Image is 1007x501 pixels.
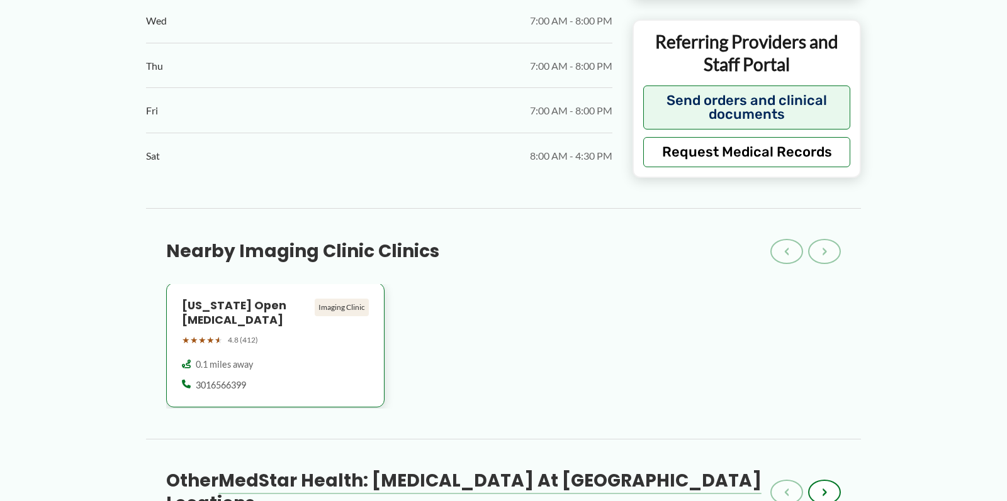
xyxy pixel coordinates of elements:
button: ‹ [770,239,803,264]
div: Imaging Clinic [315,299,369,316]
span: › [822,244,827,259]
p: Referring Providers and Staff Portal [643,30,850,76]
span: ★ [206,332,215,348]
span: Sat [146,146,160,165]
span: MedStar Health: [MEDICAL_DATA] at [GEOGRAPHIC_DATA] [218,468,762,493]
h3: Nearby Imaging Clinic Clinics [166,240,439,263]
span: ‹ [784,485,789,500]
span: ★ [198,332,206,348]
span: Fri [146,101,158,120]
span: ★ [182,332,190,348]
span: 7:00 AM - 8:00 PM [530,57,612,75]
span: 8:00 AM - 4:30 PM [530,146,612,165]
span: ★ [190,332,198,348]
span: 7:00 AM - 8:00 PM [530,11,612,30]
span: 0.1 miles away [196,358,253,371]
span: 7:00 AM - 8:00 PM [530,101,612,120]
h4: [US_STATE] Open [MEDICAL_DATA] [182,299,310,328]
span: 3016566399 [196,379,246,392]
button: › [808,239,841,264]
span: Thu [146,57,163,75]
a: [US_STATE] Open [MEDICAL_DATA] Imaging Clinic ★★★★★ 4.8 (412) 0.1 miles away 3016566399 [166,284,385,409]
span: Wed [146,11,167,30]
button: Request Medical Records [643,137,850,167]
button: Send orders and clinical documents [643,85,850,129]
span: › [822,485,827,500]
span: ‹ [784,244,789,259]
span: ★ [215,332,223,348]
span: 4.8 (412) [228,333,258,347]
